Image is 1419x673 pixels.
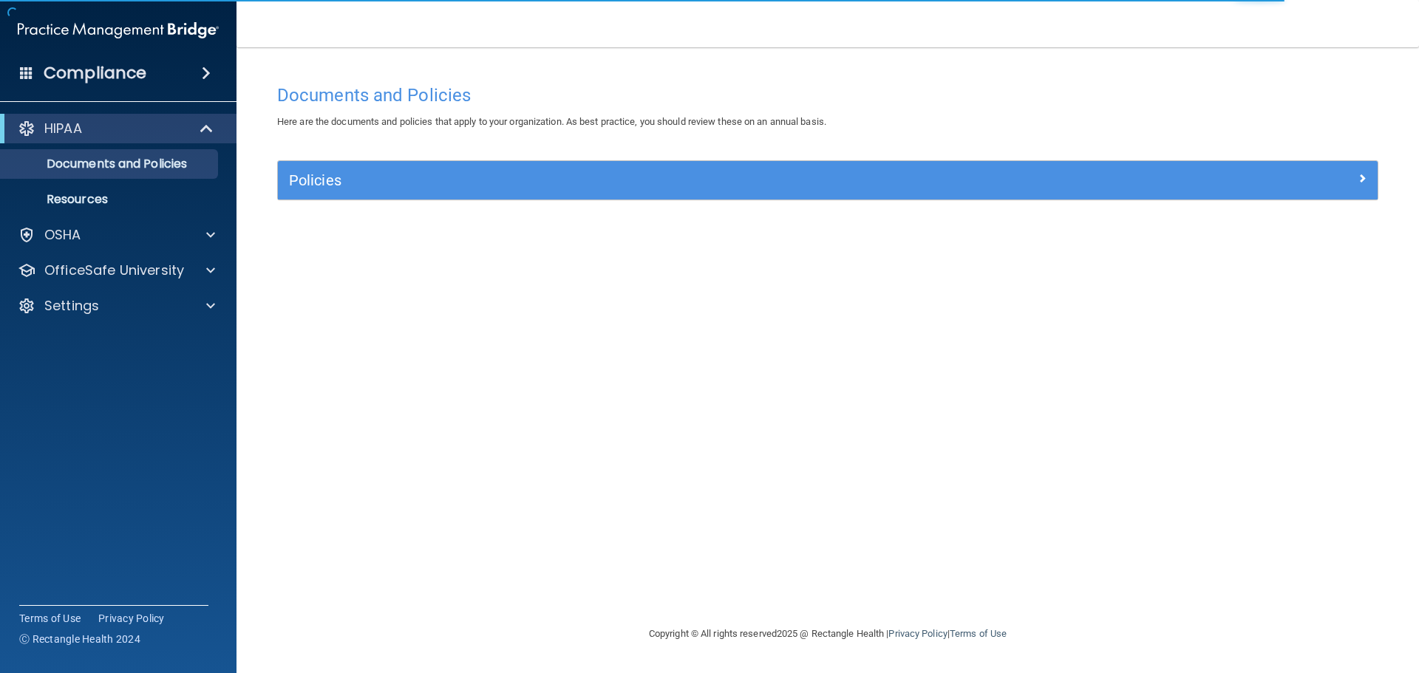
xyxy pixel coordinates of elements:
[18,16,219,45] img: PMB logo
[289,172,1092,188] h5: Policies
[950,628,1007,639] a: Terms of Use
[277,86,1378,105] h4: Documents and Policies
[888,628,947,639] a: Privacy Policy
[10,157,211,171] p: Documents and Policies
[44,120,82,137] p: HIPAA
[44,297,99,315] p: Settings
[18,120,214,137] a: HIPAA
[558,610,1098,657] div: Copyright © All rights reserved 2025 @ Rectangle Health | |
[19,632,140,646] span: Ⓒ Rectangle Health 2024
[98,611,165,626] a: Privacy Policy
[44,226,81,244] p: OSHA
[10,192,211,207] p: Resources
[277,116,826,127] span: Here are the documents and policies that apply to your organization. As best practice, you should...
[18,226,215,244] a: OSHA
[18,262,215,279] a: OfficeSafe University
[289,168,1367,192] a: Policies
[18,297,215,315] a: Settings
[44,63,146,83] h4: Compliance
[19,611,81,626] a: Terms of Use
[44,262,184,279] p: OfficeSafe University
